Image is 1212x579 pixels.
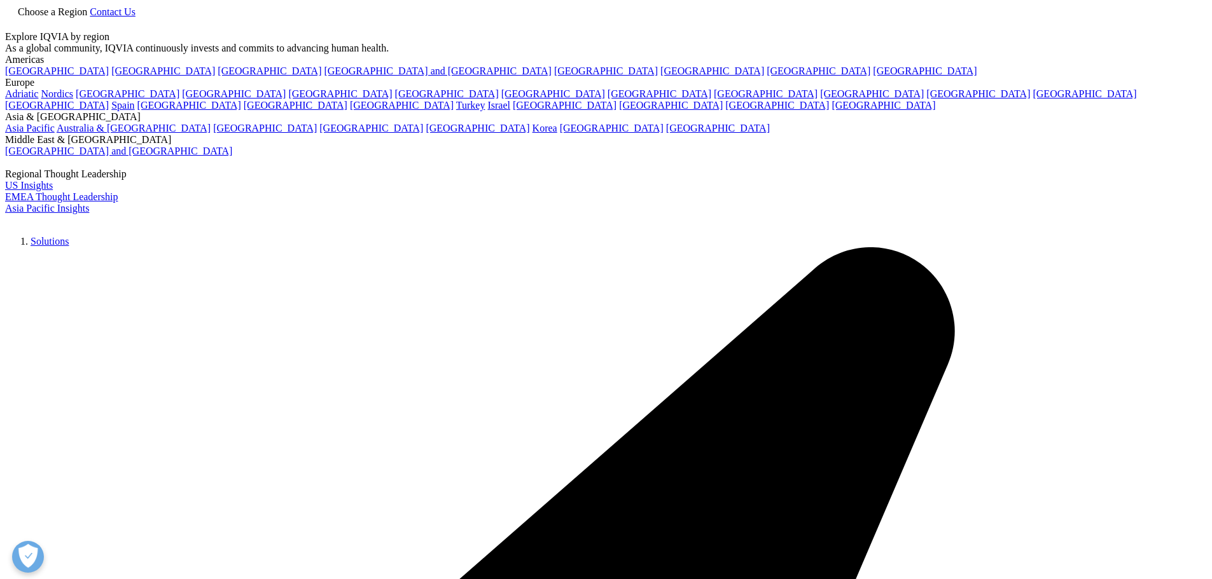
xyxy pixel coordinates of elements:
[5,88,38,99] a: Adriatic
[76,88,179,99] a: [GEOGRAPHIC_DATA]
[5,168,1207,180] div: Regional Thought Leadership
[873,65,977,76] a: [GEOGRAPHIC_DATA]
[513,100,616,111] a: [GEOGRAPHIC_DATA]
[5,111,1207,123] div: Asia & [GEOGRAPHIC_DATA]
[619,100,723,111] a: [GEOGRAPHIC_DATA]
[5,203,89,214] a: Asia Pacific Insights
[288,88,392,99] a: [GEOGRAPHIC_DATA]
[660,65,764,76] a: [GEOGRAPHIC_DATA]
[5,146,232,156] a: [GEOGRAPHIC_DATA] and [GEOGRAPHIC_DATA]
[5,134,1207,146] div: Middle East & [GEOGRAPHIC_DATA]
[111,65,215,76] a: [GEOGRAPHIC_DATA]
[319,123,423,133] a: [GEOGRAPHIC_DATA]
[820,88,924,99] a: [GEOGRAPHIC_DATA]
[182,88,286,99] a: [GEOGRAPHIC_DATA]
[18,6,87,17] span: Choose a Region
[137,100,241,111] a: [GEOGRAPHIC_DATA]
[324,65,551,76] a: [GEOGRAPHIC_DATA] and [GEOGRAPHIC_DATA]
[12,541,44,573] button: Open Preferences
[725,100,829,111] a: [GEOGRAPHIC_DATA]
[5,123,55,133] a: Asia Pacific
[213,123,317,133] a: [GEOGRAPHIC_DATA]
[456,100,485,111] a: Turkey
[767,65,870,76] a: [GEOGRAPHIC_DATA]
[57,123,211,133] a: Australia & [GEOGRAPHIC_DATA]
[41,88,73,99] a: Nordics
[5,100,109,111] a: [GEOGRAPHIC_DATA]
[31,236,69,247] a: Solutions
[666,123,770,133] a: [GEOGRAPHIC_DATA]
[5,31,1207,43] div: Explore IQVIA by region
[926,88,1030,99] a: [GEOGRAPHIC_DATA]
[554,65,658,76] a: [GEOGRAPHIC_DATA]
[533,123,557,133] a: Korea
[395,88,499,99] a: [GEOGRAPHIC_DATA]
[1033,88,1136,99] a: [GEOGRAPHIC_DATA]
[714,88,818,99] a: [GEOGRAPHIC_DATA]
[832,100,935,111] a: [GEOGRAPHIC_DATA]
[501,88,605,99] a: [GEOGRAPHIC_DATA]
[90,6,136,17] a: Contact Us
[350,100,454,111] a: [GEOGRAPHIC_DATA]
[487,100,510,111] a: Israel
[5,180,53,191] a: US Insights
[560,123,664,133] a: [GEOGRAPHIC_DATA]
[5,77,1207,88] div: Europe
[5,191,118,202] a: EMEA Thought Leadership
[218,65,321,76] a: [GEOGRAPHIC_DATA]
[5,54,1207,65] div: Americas
[426,123,529,133] a: [GEOGRAPHIC_DATA]
[111,100,134,111] a: Spain
[5,43,1207,54] div: As a global community, IQVIA continuously invests and commits to advancing human health.
[244,100,347,111] a: [GEOGRAPHIC_DATA]
[608,88,711,99] a: [GEOGRAPHIC_DATA]
[5,65,109,76] a: [GEOGRAPHIC_DATA]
